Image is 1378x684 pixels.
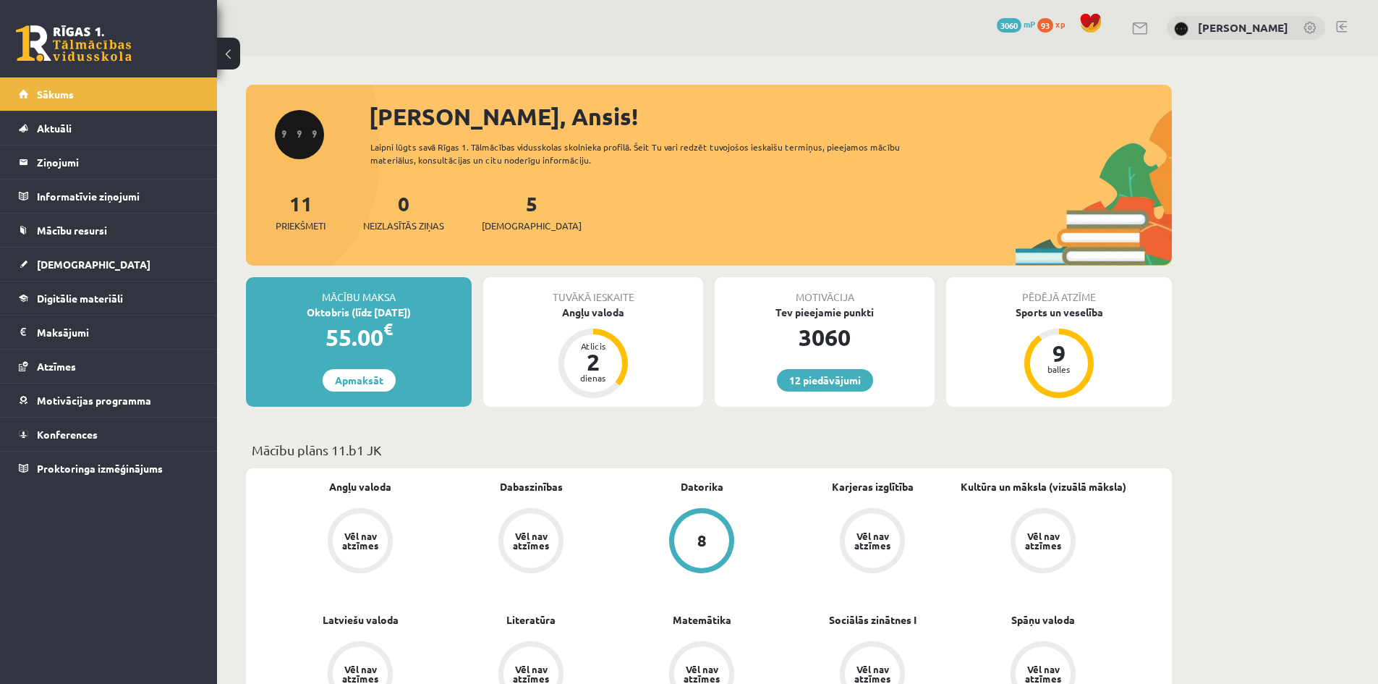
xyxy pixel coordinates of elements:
[363,219,444,233] span: Neizlasītās ziņas
[19,282,199,315] a: Digitālie materiāli
[1024,18,1035,30] span: mP
[19,418,199,451] a: Konferences
[571,342,615,350] div: Atlicis
[1055,18,1065,30] span: xp
[997,18,1021,33] span: 3060
[1037,18,1053,33] span: 93
[511,531,551,550] div: Vēl nav atzīmes
[1037,365,1081,373] div: balles
[329,479,391,494] a: Angļu valoda
[571,350,615,373] div: 2
[1037,18,1072,30] a: 93 xp
[673,612,731,628] a: Matemātika
[997,18,1035,30] a: 3060 mP
[483,305,703,400] a: Angļu valoda Atlicis 2 dienas
[777,369,873,392] a: 12 piedāvājumi
[681,664,722,683] div: Vēl nav atzīmes
[246,305,472,320] div: Oktobris (līdz [DATE])
[852,664,893,683] div: Vēl nav atzīmes
[482,190,582,233] a: 5[DEMOGRAPHIC_DATA]
[19,248,199,281] a: [DEMOGRAPHIC_DATA]
[19,452,199,485] a: Proktoringa izmēģinājums
[958,508,1128,576] a: Vēl nav atzīmes
[446,508,616,576] a: Vēl nav atzīmes
[19,316,199,349] a: Maksājumi
[946,305,1172,400] a: Sports un veselība 9 balles
[715,277,935,305] div: Motivācija
[37,360,76,373] span: Atzīmes
[246,320,472,355] div: 55.00
[681,479,723,494] a: Datorika
[616,508,787,576] a: 8
[363,190,444,233] a: 0Neizlasītās ziņas
[829,612,916,628] a: Sociālās zinātnes I
[1023,531,1063,550] div: Vēl nav atzīmes
[852,531,893,550] div: Vēl nav atzīmes
[369,99,1172,134] div: [PERSON_NAME], Ansis!
[715,320,935,355] div: 3060
[246,277,472,305] div: Mācību maksa
[37,292,123,305] span: Digitālie materiāli
[275,508,446,576] a: Vēl nav atzīmes
[697,533,707,549] div: 8
[19,111,199,145] a: Aktuāli
[787,508,958,576] a: Vēl nav atzīmes
[1198,20,1288,35] a: [PERSON_NAME]
[340,531,380,550] div: Vēl nav atzīmes
[16,25,132,62] a: Rīgas 1. Tālmācības vidusskola
[252,440,1166,460] p: Mācību plāns 11.b1 JK
[323,612,399,628] a: Latviešu valoda
[483,277,703,305] div: Tuvākā ieskaite
[37,180,199,213] legend: Informatīvie ziņojumi
[19,77,199,111] a: Sākums
[946,277,1172,305] div: Pēdējā atzīme
[323,369,396,392] a: Apmaksāt
[276,219,326,233] span: Priekšmeti
[483,305,703,320] div: Angļu valoda
[19,214,199,247] a: Mācību resursi
[37,394,151,407] span: Motivācijas programma
[19,145,199,179] a: Ziņojumi
[1023,664,1063,683] div: Vēl nav atzīmes
[37,122,72,135] span: Aktuāli
[961,479,1126,494] a: Kultūra un māksla (vizuālā māksla)
[1174,22,1188,36] img: Ansis Eglājs
[1011,612,1075,628] a: Spāņu valoda
[19,350,199,383] a: Atzīmes
[832,479,914,494] a: Karjeras izglītība
[37,88,74,101] span: Sākums
[1037,342,1081,365] div: 9
[511,664,551,683] div: Vēl nav atzīmes
[715,305,935,320] div: Tev pieejamie punkti
[19,384,199,417] a: Motivācijas programma
[37,145,199,179] legend: Ziņojumi
[946,305,1172,320] div: Sports un veselība
[37,428,98,441] span: Konferences
[500,479,563,494] a: Dabaszinības
[19,180,199,213] a: Informatīvie ziņojumi
[276,190,326,233] a: 11Priekšmeti
[340,664,380,683] div: Vēl nav atzīmes
[383,318,393,339] span: €
[37,316,199,349] legend: Maksājumi
[571,373,615,382] div: dienas
[370,140,926,166] div: Laipni lūgts savā Rīgas 1. Tālmācības vidusskolas skolnieka profilā. Šeit Tu vari redzēt tuvojošo...
[37,224,107,237] span: Mācību resursi
[482,219,582,233] span: [DEMOGRAPHIC_DATA]
[37,462,163,475] span: Proktoringa izmēģinājums
[37,258,150,271] span: [DEMOGRAPHIC_DATA]
[506,612,556,628] a: Literatūra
